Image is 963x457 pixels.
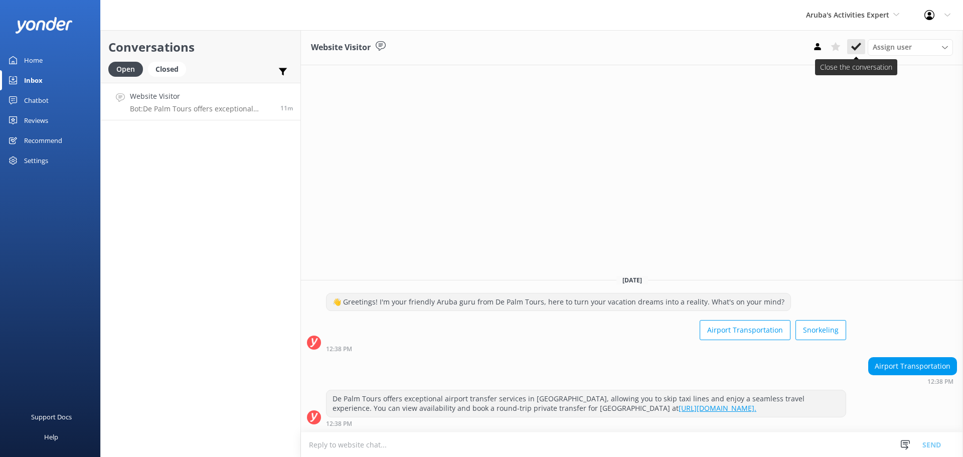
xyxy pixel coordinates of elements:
strong: 12:38 PM [326,421,352,427]
h2: Conversations [108,38,293,57]
button: Airport Transportation [700,320,790,340]
div: Sep 09 2025 12:38pm (UTC -04:00) America/Caracas [326,420,846,427]
div: Settings [24,150,48,171]
strong: 12:38 PM [927,379,953,385]
a: [URL][DOMAIN_NAME]. [679,403,756,413]
div: Reviews [24,110,48,130]
div: Sep 09 2025 12:38pm (UTC -04:00) America/Caracas [326,345,846,352]
img: yonder-white-logo.png [15,17,73,34]
a: Open [108,63,148,74]
div: Airport Transportation [869,358,956,375]
h4: Website Visitor [130,91,273,102]
div: Support Docs [31,407,72,427]
div: Sep 09 2025 12:38pm (UTC -04:00) America/Caracas [868,378,957,385]
div: 👋 Greetings! I'm your friendly Aruba guru from De Palm Tours, here to turn your vacation dreams i... [327,293,790,311]
span: [DATE] [616,276,648,284]
span: Assign user [873,42,912,53]
button: Snorkeling [795,320,846,340]
strong: 12:38 PM [326,346,352,352]
div: Open [108,62,143,77]
div: Home [24,50,43,70]
a: Website VisitorBot:De Palm Tours offers exceptional airport transfer services in [GEOGRAPHIC_DATA... [101,83,300,120]
div: Closed [148,62,186,77]
a: Closed [148,63,191,74]
div: Assign User [868,39,953,55]
div: Recommend [24,130,62,150]
div: De Palm Tours offers exceptional airport transfer services in [GEOGRAPHIC_DATA], allowing you to ... [327,390,846,417]
span: Sep 09 2025 12:38pm (UTC -04:00) America/Caracas [280,104,293,112]
h3: Website Visitor [311,41,371,54]
span: Aruba's Activities Expert [806,10,889,20]
div: Inbox [24,70,43,90]
div: Help [44,427,58,447]
div: Chatbot [24,90,49,110]
p: Bot: De Palm Tours offers exceptional airport transfer services in [GEOGRAPHIC_DATA], allowing yo... [130,104,273,113]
